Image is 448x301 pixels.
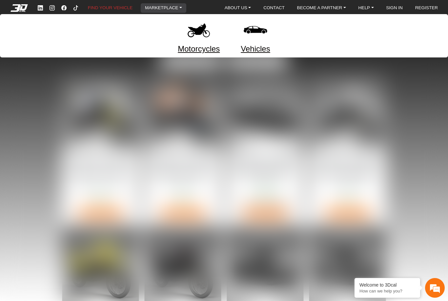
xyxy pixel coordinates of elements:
a: ABOUT US [222,3,254,13]
a: Motorcycles [178,43,220,55]
div: Welcome to 3Dcal [359,282,415,288]
a: FIND YOUR VEHICLE [85,3,135,13]
a: Vehicles [241,43,270,55]
span: Conversation [3,205,44,210]
div: FAQs [44,194,85,214]
a: SIGN IN [383,3,405,13]
span: We're online! [38,77,91,140]
div: Chat with us now [44,34,120,43]
textarea: Type your message and hit 'Enter' [3,171,125,194]
a: HELP [356,3,377,13]
a: MARKETPLACE [142,3,185,13]
div: Navigation go back [7,34,17,44]
a: CONTACT [261,3,287,13]
p: How can we help you? [359,289,415,293]
a: BECOME A PARTNER [295,3,349,13]
a: REGISTER [413,3,441,13]
div: Articles [84,194,125,214]
div: Minimize live chat window [108,3,123,19]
